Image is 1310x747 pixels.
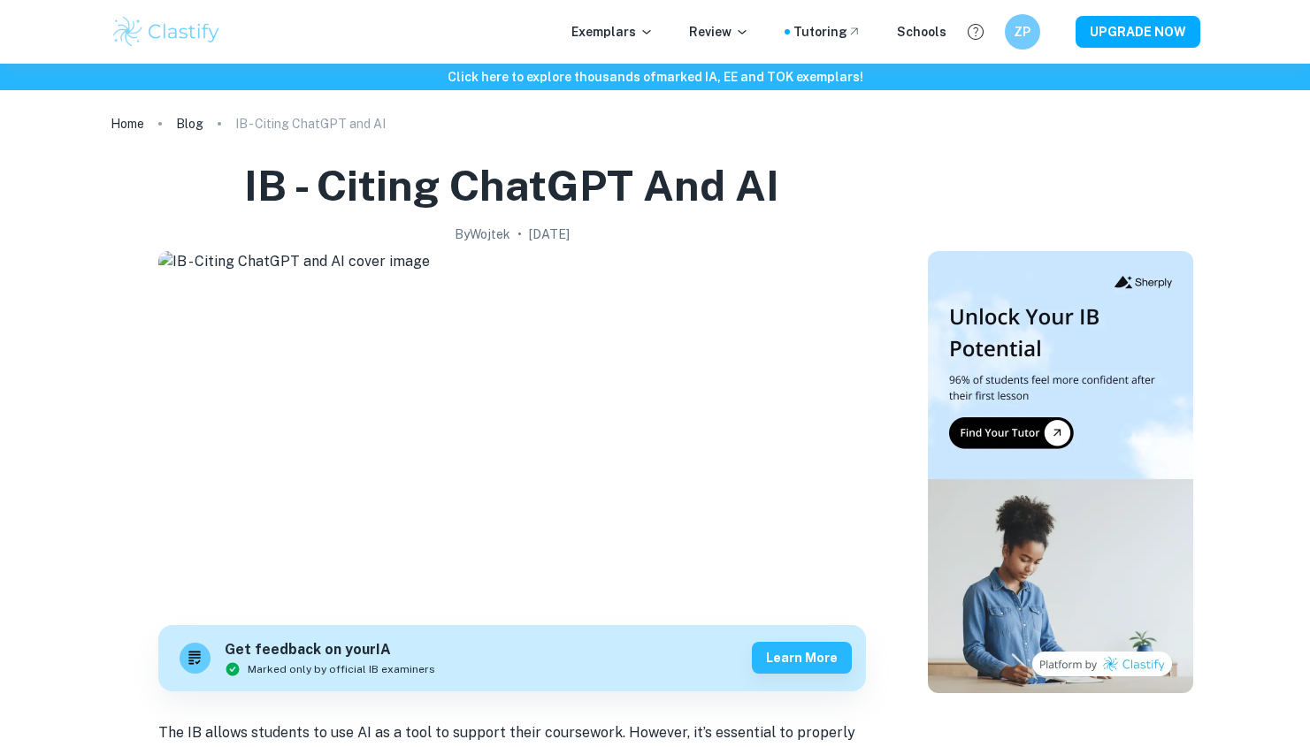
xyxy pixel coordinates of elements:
a: Blog [176,111,203,136]
a: Home [111,111,144,136]
h6: Get feedback on your IA [225,639,435,661]
img: Clastify logo [111,14,223,50]
h6: ZP [1012,22,1032,42]
button: ZP [1005,14,1040,50]
h1: IB - Citing ChatGPT and AI [244,157,779,214]
h6: Click here to explore thousands of marked IA, EE and TOK exemplars ! [4,67,1306,87]
p: IB - Citing ChatGPT and AI [235,114,386,133]
button: Help and Feedback [961,17,991,47]
span: Marked only by official IB examiners [248,661,435,677]
button: UPGRADE NOW [1076,16,1200,48]
img: IB - Citing ChatGPT and AI cover image [158,251,866,605]
h2: [DATE] [529,225,570,244]
a: Get feedback on yourIAMarked only by official IB examinersLearn more [158,625,866,691]
button: Learn more [752,642,852,674]
h2: By Wojtek [455,225,510,244]
p: • [517,225,522,244]
a: Schools [897,22,946,42]
a: Tutoring [793,22,862,42]
img: Thumbnail [928,251,1193,693]
p: Review [689,22,749,42]
p: Exemplars [571,22,654,42]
